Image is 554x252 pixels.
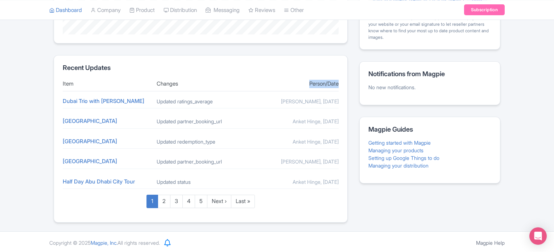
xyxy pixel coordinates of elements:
[63,138,117,145] a: [GEOGRAPHIC_DATA]
[63,80,151,88] div: Item
[368,155,439,161] a: Setting up Google Things to do
[170,195,183,208] a: 3
[157,178,245,186] div: Updated status
[63,98,144,104] a: Dubai Trio with [PERSON_NAME]
[368,126,491,133] h2: Magpie Guides
[231,195,255,208] a: Last »
[368,162,429,169] a: Managing your distribution
[476,240,505,246] a: Magpie Help
[251,80,339,88] div: Person/Date
[182,195,195,208] a: 4
[251,138,339,145] div: Anket Hinge, [DATE]
[368,70,491,78] h2: Notifications from Magpie
[63,158,117,165] a: [GEOGRAPHIC_DATA]
[195,195,207,208] a: 5
[368,140,431,146] a: Getting started with Magpie
[368,15,491,41] div: Add the above link to your industry partner / trade pages of your website or your email signature...
[157,138,245,145] div: Updated redemption_type
[251,158,339,165] div: [PERSON_NAME], [DATE]
[63,178,135,185] a: Half Day Abu Dhabi City Tour
[368,147,423,153] a: Managing your products
[45,239,164,247] div: Copyright © 2025 All rights reserved.
[251,117,339,125] div: Anket Hinge, [DATE]
[251,178,339,186] div: Anket Hinge, [DATE]
[91,240,117,246] span: Magpie, Inc.
[529,227,547,245] div: Open Intercom Messenger
[157,158,245,165] div: Updated partner_booking_url
[157,117,245,125] div: Updated partner_booking_url
[63,64,339,71] h2: Recent Updates
[158,195,170,208] a: 2
[207,195,231,208] a: Next ›
[146,195,158,208] a: 1
[157,80,245,88] div: Changes
[63,117,117,124] a: [GEOGRAPHIC_DATA]
[251,98,339,105] div: [PERSON_NAME], [DATE]
[157,98,245,105] div: Updated ratings_average
[368,83,491,91] p: No new notifications.
[464,4,505,15] a: Subscription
